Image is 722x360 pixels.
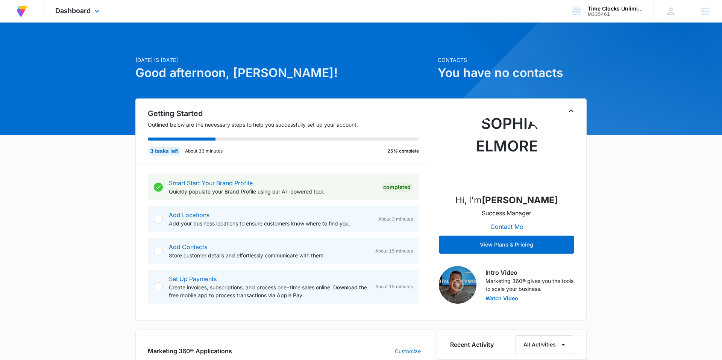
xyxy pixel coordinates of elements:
[148,147,180,156] div: 3 tasks left
[439,266,476,304] img: Intro Video
[83,44,127,49] div: Keywords by Traffic
[169,275,217,283] a: Set Up Payments
[378,216,413,222] span: About 3 minutes
[135,64,433,82] h1: Good afternoon, [PERSON_NAME]!
[485,296,518,301] button: Watch Video
[516,335,574,354] button: All Activities
[375,248,413,254] span: About 15 minutes
[485,277,574,293] p: Marketing 360® gives you the tools to scale your business.
[148,121,428,129] p: Outlined below are the necessary steps to help you successfully set up your account.
[135,56,433,64] p: [DATE] is [DATE]
[12,12,18,18] img: logo_orange.svg
[169,243,207,251] a: Add Contacts
[455,194,558,207] p: Hi, I'm
[395,347,421,355] a: Customize
[169,283,369,299] p: Create invoices, subscriptions, and process one-time sales online. Download the free mobile app t...
[485,268,574,277] h3: Intro Video
[185,148,223,154] p: About 33 minutes
[169,188,375,195] p: Quickly populate your Brand Profile using our AI-powered tool.
[148,346,232,355] h2: Marketing 360® Applications
[15,5,29,18] img: Volusion
[588,12,643,17] div: account id
[169,219,372,227] p: Add your business locations to ensure customers know where to find you.
[439,236,574,254] button: View Plans & Pricing
[482,209,531,218] p: Success Manager
[483,218,531,236] button: Contact Me
[588,6,643,12] div: account name
[169,179,253,187] a: Smart Start Your Brand Profile
[450,340,494,349] h6: Recent Activity
[148,108,428,119] h2: Getting Started
[438,56,587,64] p: Contacts
[169,251,369,259] p: Store customer details and effortlessly communicate with them.
[75,44,81,50] img: tab_keywords_by_traffic_grey.svg
[29,44,67,49] div: Domain Overview
[469,112,544,188] img: Sophia Elmore
[55,7,91,15] span: Dashboard
[381,183,413,192] div: Completed
[12,20,18,26] img: website_grey.svg
[438,64,587,82] h1: You have no contacts
[169,211,209,219] a: Add Locations
[20,44,26,50] img: tab_domain_overview_orange.svg
[21,12,37,18] div: v 4.0.25
[375,283,413,290] span: About 15 minutes
[20,20,83,26] div: Domain: [DOMAIN_NAME]
[567,106,576,115] button: Toggle Collapse
[482,195,558,206] strong: [PERSON_NAME]
[387,148,419,154] p: 25% complete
